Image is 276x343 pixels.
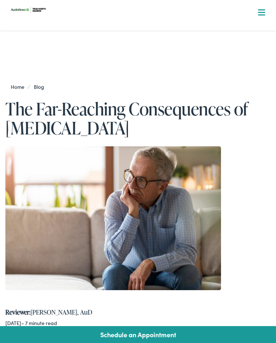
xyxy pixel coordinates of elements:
div: – 7 minute read [5,320,270,326]
div: [PERSON_NAME], AuD [5,300,270,316]
a: What We Offer [11,29,270,51]
a: Home [11,83,28,90]
a: Blog [30,83,47,90]
img: Man contemplating his hearing health in the New England area. [5,146,221,290]
span: / [11,83,47,90]
h1: The Far-Reaching Consequences of [MEDICAL_DATA] [5,99,270,137]
strong: Reviewer: [5,307,31,316]
time: [DATE] [5,319,21,326]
